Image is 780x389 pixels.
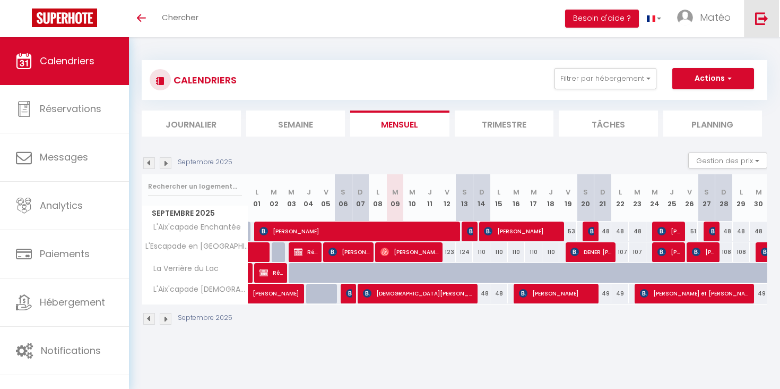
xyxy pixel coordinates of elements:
[750,284,767,303] div: 49
[588,221,594,241] span: [PERSON_NAME]
[162,12,198,23] span: Chercher
[144,263,221,275] span: La Verrière du Lac
[265,174,283,222] th: 02
[484,221,560,241] span: [PERSON_NAME]
[246,111,345,137] li: Semaine
[324,187,328,197] abbr: V
[178,313,232,323] p: Septembre 2025
[721,187,726,197] abbr: D
[283,174,300,222] th: 03
[144,284,250,295] span: L'Aix'capade [DEMOGRAPHIC_DATA]
[687,187,692,197] abbr: V
[629,222,646,241] div: 48
[380,242,439,262] span: [PERSON_NAME]
[40,295,105,309] span: Hébergement
[688,153,767,168] button: Gestion des prix
[698,174,715,222] th: 27
[756,187,762,197] abbr: M
[733,242,750,262] div: 108
[40,150,88,164] span: Messages
[392,187,398,197] abbr: M
[473,174,490,222] th: 14
[307,187,311,197] abbr: J
[672,68,754,89] button: Actions
[594,222,612,241] div: 48
[438,242,456,262] div: 123
[259,221,458,241] span: [PERSON_NAME]
[611,284,629,303] div: 49
[294,242,317,262] span: Réservée Adam
[369,174,387,222] th: 08
[455,111,554,137] li: Trimestre
[142,111,241,137] li: Journalier
[565,10,639,28] button: Besoin d'aide ?
[570,242,611,262] span: DENER [PERSON_NAME]
[473,242,490,262] div: 110
[652,187,658,197] abbr: M
[513,187,519,197] abbr: M
[32,9,97,27] img: Super Booking
[663,111,762,137] li: Planning
[670,187,674,197] abbr: J
[352,174,369,222] th: 07
[41,344,101,357] span: Notifications
[657,242,681,262] span: [PERSON_NAME]
[750,222,767,241] div: 48
[715,222,733,241] div: 48
[8,4,40,36] button: Ouvrir le widget de chat LiveChat
[144,242,250,250] span: L'Escapade en [GEOGRAPHIC_DATA]
[473,284,490,303] div: 48
[428,187,432,197] abbr: J
[677,10,693,26] img: ...
[40,54,94,67] span: Calendriers
[490,284,508,303] div: 48
[271,187,277,197] abbr: M
[456,242,473,262] div: 124
[479,187,484,197] abbr: D
[350,111,449,137] li: Mensuel
[142,206,248,221] span: Septembre 2025
[497,187,500,197] abbr: L
[462,187,467,197] abbr: S
[445,187,449,197] abbr: V
[341,187,345,197] abbr: S
[611,242,629,262] div: 107
[566,187,570,197] abbr: V
[409,187,415,197] abbr: M
[248,284,266,304] a: [PERSON_NAME]
[531,187,537,197] abbr: M
[600,187,605,197] abbr: D
[559,174,577,222] th: 19
[438,174,456,222] th: 12
[619,187,622,197] abbr: L
[421,174,439,222] th: 11
[171,68,237,92] h3: CALENDRIERS
[740,187,743,197] abbr: L
[259,263,283,283] span: Réservée Katy
[594,284,612,303] div: 49
[144,222,244,233] span: L'Aix'capade Enchantée
[404,174,421,222] th: 10
[583,187,588,197] abbr: S
[519,283,595,303] span: [PERSON_NAME]
[559,222,577,241] div: 53
[467,221,473,241] span: [PERSON_NAME]
[611,222,629,241] div: 48
[40,102,101,115] span: Réservations
[700,11,731,24] span: Matéo
[704,187,709,197] abbr: S
[594,174,612,222] th: 21
[317,174,335,222] th: 05
[709,221,715,241] span: [PERSON_NAME]
[577,174,594,222] th: 20
[40,247,90,260] span: Paiements
[715,174,733,222] th: 28
[148,177,242,196] input: Rechercher un logement...
[490,174,508,222] th: 15
[253,278,326,298] span: [PERSON_NAME]
[692,242,715,262] span: [PERSON_NAME]
[288,187,294,197] abbr: M
[634,187,640,197] abbr: M
[681,222,698,241] div: 51
[376,187,379,197] abbr: L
